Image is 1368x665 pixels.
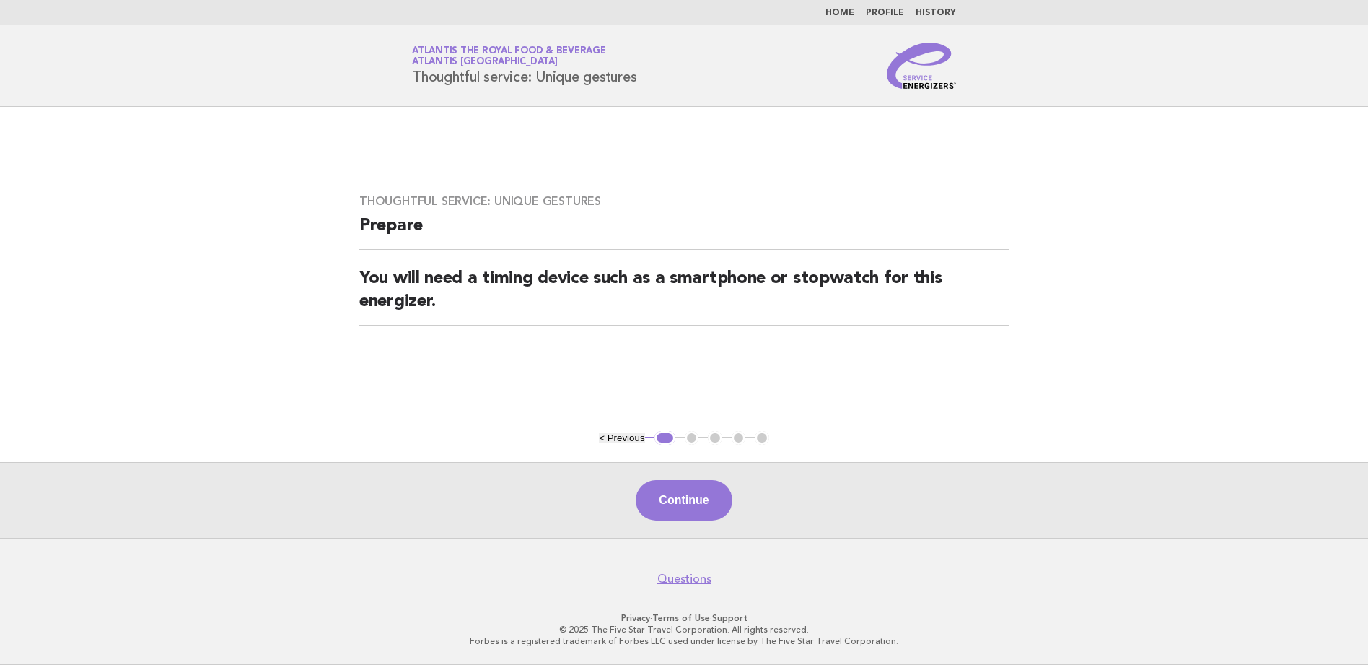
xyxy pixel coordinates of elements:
[866,9,904,17] a: Profile
[712,613,747,623] a: Support
[621,613,650,623] a: Privacy
[242,635,1126,647] p: Forbes is a registered trademark of Forbes LLC used under license by The Five Star Travel Corpora...
[657,572,711,586] a: Questions
[412,47,636,84] h1: Thoughtful service: Unique gestures
[412,58,558,67] span: Atlantis [GEOGRAPHIC_DATA]
[359,194,1009,209] h3: Thoughtful service: Unique gestures
[636,480,732,521] button: Continue
[242,624,1126,635] p: © 2025 The Five Star Travel Corporation. All rights reserved.
[359,267,1009,326] h2: You will need a timing device such as a smartphone or stopwatch for this energizer.
[887,43,956,89] img: Service Energizers
[242,612,1126,624] p: · ·
[825,9,854,17] a: Home
[654,431,675,445] button: 1
[599,433,644,443] button: < Previous
[359,214,1009,250] h2: Prepare
[652,613,710,623] a: Terms of Use
[412,46,606,66] a: Atlantis the Royal Food & BeverageAtlantis [GEOGRAPHIC_DATA]
[916,9,956,17] a: History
